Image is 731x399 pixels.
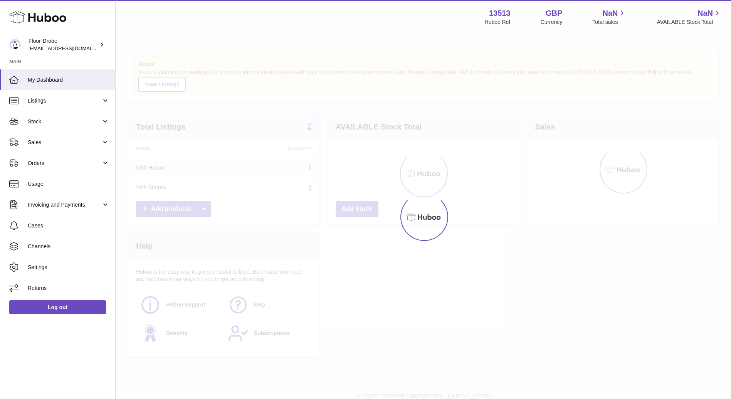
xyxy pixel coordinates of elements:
[9,300,106,314] a: Log out
[541,19,563,26] div: Currency
[602,8,618,19] span: NaN
[697,8,713,19] span: NaN
[28,139,101,146] span: Sales
[28,201,101,209] span: Invoicing and Payments
[9,39,21,51] img: jthurling@live.com
[29,45,113,51] span: [EMAIL_ADDRESS][DOMAIN_NAME]
[28,222,109,229] span: Cases
[657,19,722,26] span: AVAILABLE Stock Total
[592,8,627,26] a: NaN Total sales
[28,118,101,125] span: Stock
[657,8,722,26] a: NaN AVAILABLE Stock Total
[28,76,109,84] span: My Dashboard
[546,8,562,19] strong: GBP
[28,180,109,188] span: Usage
[28,160,101,167] span: Orders
[28,285,109,292] span: Returns
[29,37,98,52] div: Floor-Drobe
[28,243,109,250] span: Channels
[592,19,627,26] span: Total sales
[489,8,511,19] strong: 13513
[485,19,511,26] div: Huboo Ref
[28,97,101,104] span: Listings
[28,264,109,271] span: Settings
